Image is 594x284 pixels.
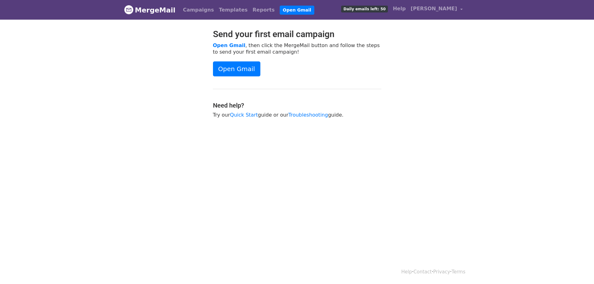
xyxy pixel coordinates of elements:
a: Campaigns [181,4,216,16]
a: Terms [452,269,465,275]
a: Templates [216,4,250,16]
a: Privacy [433,269,450,275]
a: Help [401,269,412,275]
a: Help [390,2,408,15]
a: Daily emails left: 50 [339,2,390,15]
a: Contact [413,269,432,275]
p: Try our guide or our guide. [213,112,381,118]
a: Open Gmail [213,61,260,76]
a: MergeMail [124,3,176,17]
a: [PERSON_NAME] [408,2,465,17]
span: [PERSON_NAME] [411,5,457,12]
iframe: Chat Widget [563,254,594,284]
h4: Need help? [213,102,381,109]
a: Open Gmail [280,6,314,15]
a: Open Gmail [213,42,245,48]
img: MergeMail logo [124,5,133,14]
a: Reports [250,4,277,16]
span: Daily emails left: 50 [341,6,388,12]
h2: Send your first email campaign [213,29,381,40]
a: Quick Start [230,112,258,118]
a: Troubleshooting [288,112,328,118]
p: , then click the MergeMail button and follow the steps to send your first email campaign! [213,42,381,55]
